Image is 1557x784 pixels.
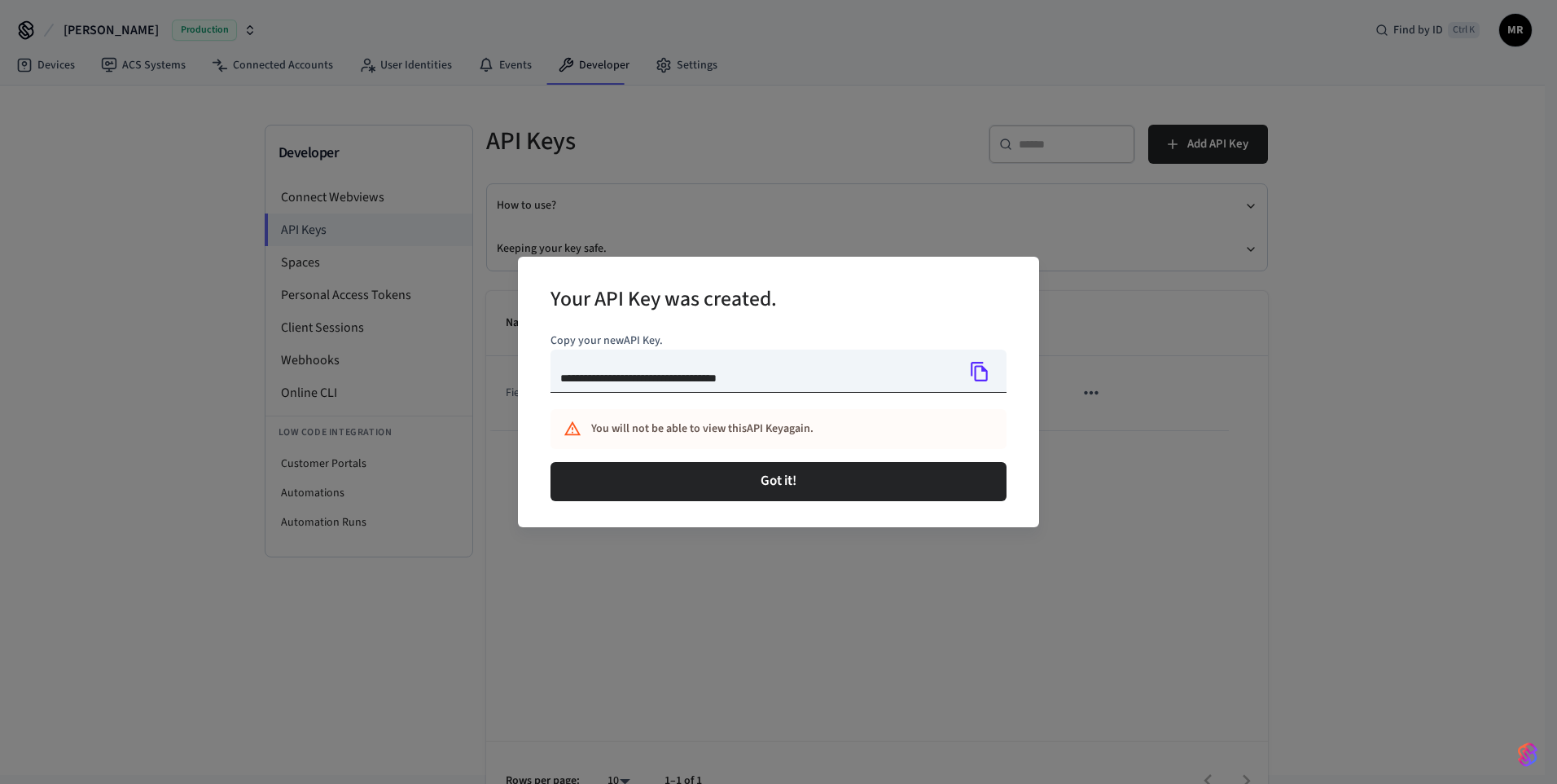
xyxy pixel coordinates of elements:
[1518,742,1537,768] img: SeamLogoGradient.69752ec5.svg
[550,333,1007,350] p: Copy your new API Key .
[963,355,997,389] button: Copy
[550,276,777,326] h2: Your API Key was created.
[550,462,1007,501] button: Got it!
[591,414,935,444] div: You will not be able to view this API Key again.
